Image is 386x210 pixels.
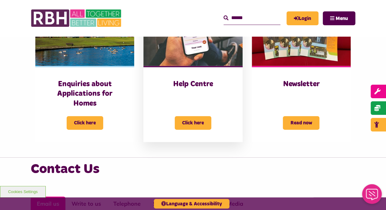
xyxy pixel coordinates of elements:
span: Click here [175,116,211,130]
button: Navigation [323,11,355,25]
button: Language & Accessibility [154,199,229,208]
h3: Help Centre [156,79,230,89]
iframe: Netcall Web Assistant for live chat [358,182,386,210]
h3: Newsletter [264,79,338,89]
span: Click here [67,116,103,130]
span: Read now [283,116,319,130]
input: Search [224,11,280,25]
a: MyRBH [287,11,318,25]
h3: Contact Us [31,160,355,178]
a: Newsletter Read now [252,4,351,142]
img: RBH [31,6,123,30]
a: Help Centre Click here [143,4,242,142]
span: Menu [336,16,348,21]
a: Enquiries about Applications for Homes Click here [35,4,134,142]
h3: Enquiries about Applications for Homes [48,79,122,108]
